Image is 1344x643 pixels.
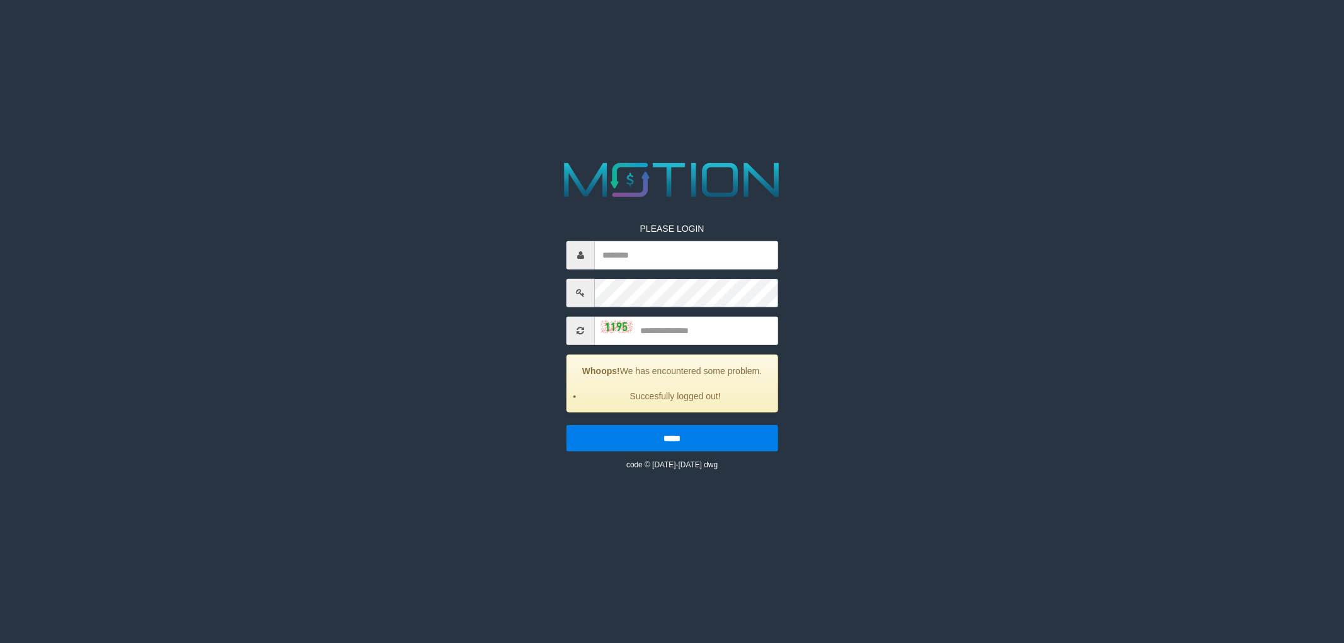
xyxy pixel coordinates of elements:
[566,222,778,234] p: PLEASE LOGIN
[566,354,778,412] div: We has encountered some problem.
[554,157,790,203] img: MOTION_logo.png
[626,460,718,469] small: code © [DATE]-[DATE] dwg
[582,365,620,375] strong: Whoops!
[601,321,633,333] img: captcha
[583,389,768,402] li: Succesfully logged out!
